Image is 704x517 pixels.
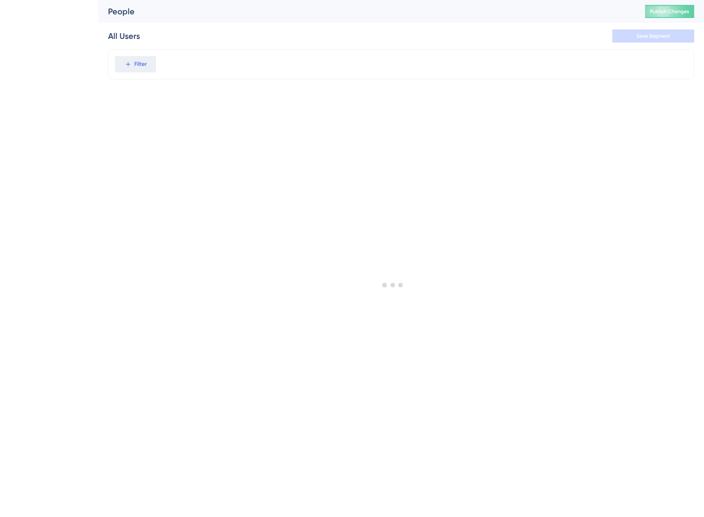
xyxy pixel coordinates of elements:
button: Publish Changes [645,5,694,18]
button: Save Segment [612,29,694,43]
span: Save Segment [636,33,670,39]
div: People [108,6,625,17]
span: Publish Changes [650,8,689,15]
div: All Users [108,30,140,42]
